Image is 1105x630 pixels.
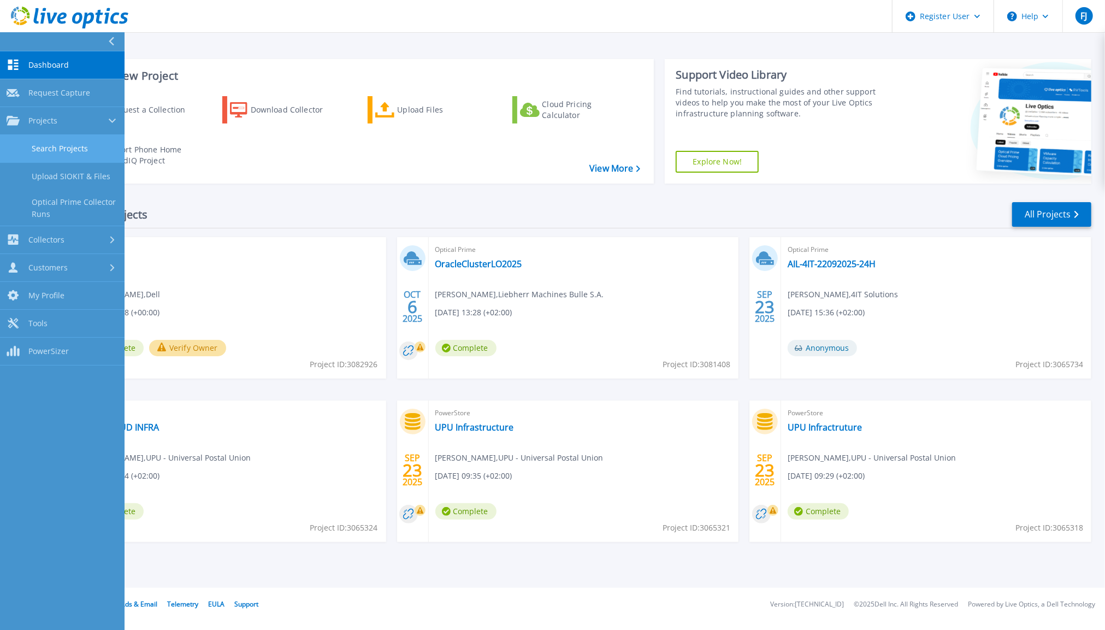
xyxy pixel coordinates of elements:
a: UPU CLOUD INFRA [82,422,159,433]
div: Download Collector [251,99,338,121]
span: Data Domain [82,244,380,256]
span: [PERSON_NAME] , UPU - Universal Postal Union [82,452,251,464]
span: Projects [28,116,57,126]
a: Support [234,599,258,609]
div: SEP 2025 [755,450,776,490]
li: © 2025 Dell Inc. All Rights Reserved [854,601,958,608]
a: AIL-4IT-22092025-24H [788,258,876,269]
div: Cloud Pricing Calculator [542,99,630,121]
div: OCT 2025 [402,287,423,327]
span: Complete [435,340,497,356]
span: [DATE] 15:36 (+02:00) [788,307,865,319]
span: Complete [435,503,497,520]
span: Complete [788,503,849,520]
span: PowerSizer [28,346,69,356]
a: All Projects [1012,202,1091,227]
h3: Start a New Project [78,70,640,82]
a: UPU Infrastructure [435,422,514,433]
span: Customers [28,263,68,273]
span: 6 [407,302,417,311]
span: [DATE] 09:35 (+02:00) [435,470,512,482]
span: Anonymous [788,340,857,356]
span: Project ID: 3065321 [663,522,730,534]
span: Request Capture [28,88,90,98]
span: [PERSON_NAME] , Liebherr Machines Bulle S.A. [435,288,604,301]
span: My Profile [28,291,64,301]
span: 23 [403,466,422,475]
span: [PERSON_NAME] , UPU - Universal Postal Union [435,452,604,464]
div: Upload Files [397,99,484,121]
li: Version: [TECHNICAL_ID] [770,601,844,608]
a: Download Collector [222,96,344,123]
span: Tools [28,319,48,328]
span: Project ID: 3065318 [1015,522,1083,534]
div: SEP 2025 [755,287,776,327]
span: [DATE] 09:29 (+02:00) [788,470,865,482]
span: 23 [755,302,775,311]
span: Project ID: 3065324 [310,522,378,534]
a: OracleClusterLO2025 [435,258,522,269]
button: Verify Owner [149,340,226,356]
span: PowerStore [435,407,732,419]
div: Find tutorials, instructional guides and other support videos to help you make the most of your L... [676,86,894,119]
span: Collectors [28,235,64,245]
div: Request a Collection [109,99,196,121]
a: Telemetry [167,599,198,609]
span: Optical Prime [788,244,1085,256]
span: Optical Prime [82,407,380,419]
span: [DATE] 13:28 (+02:00) [435,307,512,319]
span: PowerStore [788,407,1085,419]
span: Project ID: 3065734 [1015,358,1083,370]
span: Project ID: 3081408 [663,358,730,370]
span: Optical Prime [435,244,732,256]
span: FJ [1080,11,1087,20]
div: Support Video Library [676,68,894,82]
a: Explore Now! [676,151,759,173]
a: Cloud Pricing Calculator [512,96,634,123]
span: Dashboard [28,60,69,70]
li: Powered by Live Optics, a Dell Technology [968,601,1095,608]
a: UPU Infractruture [788,422,862,433]
a: Upload Files [368,96,489,123]
a: EULA [208,599,224,609]
span: Project ID: 3082926 [310,358,378,370]
span: 23 [755,466,775,475]
div: Import Phone Home CloudIQ Project [107,144,192,166]
div: SEP 2025 [402,450,423,490]
span: [PERSON_NAME] , UPU - Universal Postal Union [788,452,956,464]
a: View More [589,163,640,174]
a: Request a Collection [78,96,199,123]
a: Ads & Email [121,599,157,609]
span: [PERSON_NAME] , 4IT Solutions [788,288,898,301]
